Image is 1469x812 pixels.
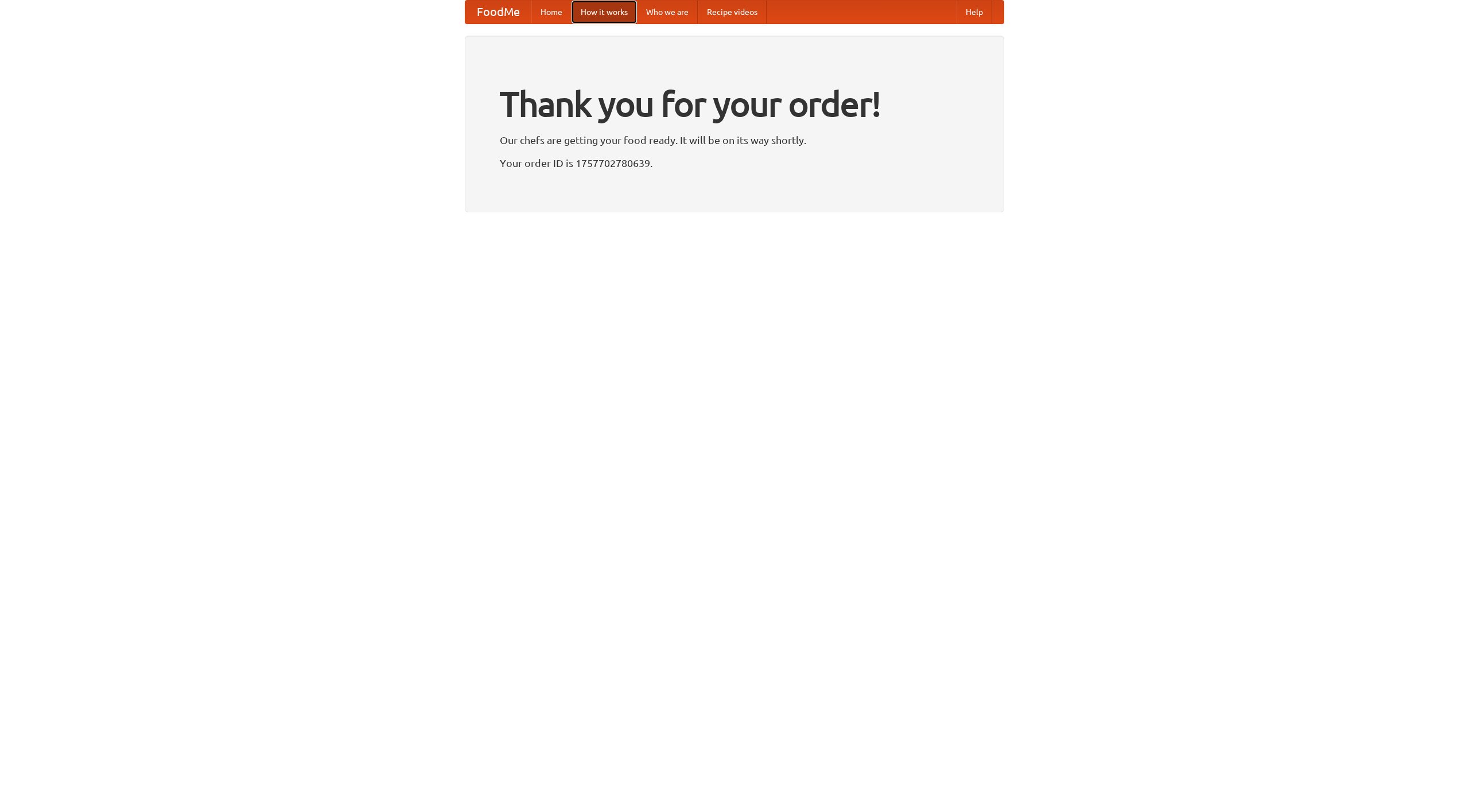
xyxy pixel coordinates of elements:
[637,1,698,24] a: Who we are
[957,1,992,24] a: Help
[500,131,969,149] p: Our chefs are getting your food ready. It will be on its way shortly.
[500,76,969,131] h1: Thank you for your order!
[531,1,572,24] a: Home
[500,154,969,172] p: Your order ID is 1757702780639.
[572,1,637,24] a: How it works
[698,1,767,24] a: Recipe videos
[465,1,531,24] a: FoodMe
